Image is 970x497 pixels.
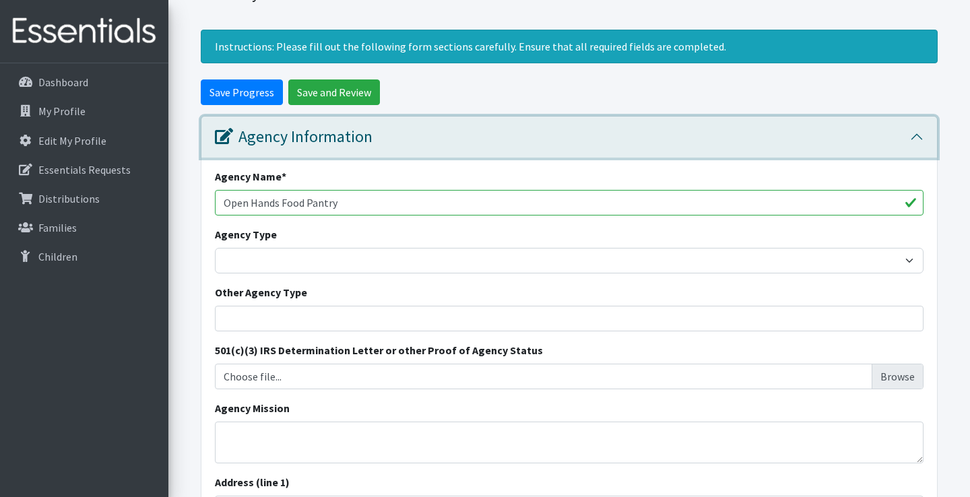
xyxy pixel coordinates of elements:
[5,127,163,154] a: Edit My Profile
[215,127,373,147] div: Agency Information
[38,250,77,263] p: Children
[38,192,100,205] p: Distributions
[5,156,163,183] a: Essentials Requests
[215,168,286,185] label: Agency Name
[38,75,88,89] p: Dashboard
[5,214,163,241] a: Families
[215,474,290,490] label: Address (line 1)
[38,104,86,118] p: My Profile
[38,163,131,176] p: Essentials Requests
[201,79,283,105] input: Save Progress
[215,342,543,358] label: 501(c)(3) IRS Determination Letter or other Proof of Agency Status
[38,134,106,147] p: Edit My Profile
[215,364,924,389] label: Choose file...
[215,284,307,300] label: Other Agency Type
[5,98,163,125] a: My Profile
[288,79,380,105] input: Save and Review
[201,30,938,63] div: Instructions: Please fill out the following form sections carefully. Ensure that all required fie...
[282,170,286,183] abbr: required
[5,9,163,54] img: HumanEssentials
[201,117,937,158] button: Agency Information
[215,226,277,242] label: Agency Type
[38,221,77,234] p: Families
[5,185,163,212] a: Distributions
[5,243,163,270] a: Children
[215,400,290,416] label: Agency Mission
[5,69,163,96] a: Dashboard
